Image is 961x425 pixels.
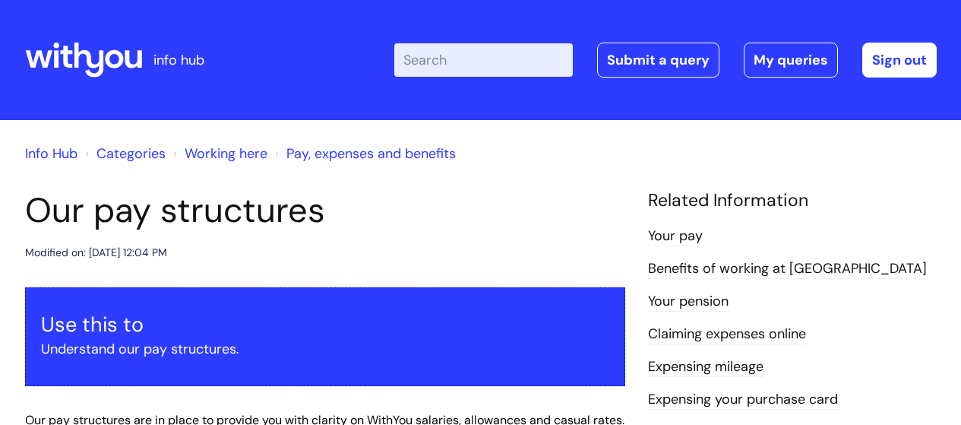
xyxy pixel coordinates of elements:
h1: Our pay structures [25,190,625,231]
a: Pay, expenses and benefits [286,144,456,163]
p: Understand our pay structures. [41,337,609,361]
p: info hub [153,48,204,72]
a: Submit a query [597,43,719,78]
input: Search [394,43,573,77]
a: Benefits of working at [GEOGRAPHIC_DATA] [648,259,927,279]
div: | - [394,43,937,78]
h4: Related Information [648,190,937,211]
a: Expensing mileage [648,357,763,377]
a: Info Hub [25,144,77,163]
li: Pay, expenses and benefits [271,141,456,166]
a: Working here [185,144,267,163]
a: My queries [744,43,838,78]
a: Sign out [862,43,937,78]
a: Categories [96,144,166,163]
li: Working here [169,141,267,166]
a: Your pay [648,227,703,246]
li: Solution home [81,141,166,166]
a: Expensing your purchase card [648,390,838,410]
h3: Use this to [41,312,609,337]
div: Modified on: [DATE] 12:04 PM [25,243,167,262]
a: Your pension [648,292,729,312]
a: Claiming expenses online [648,325,806,344]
